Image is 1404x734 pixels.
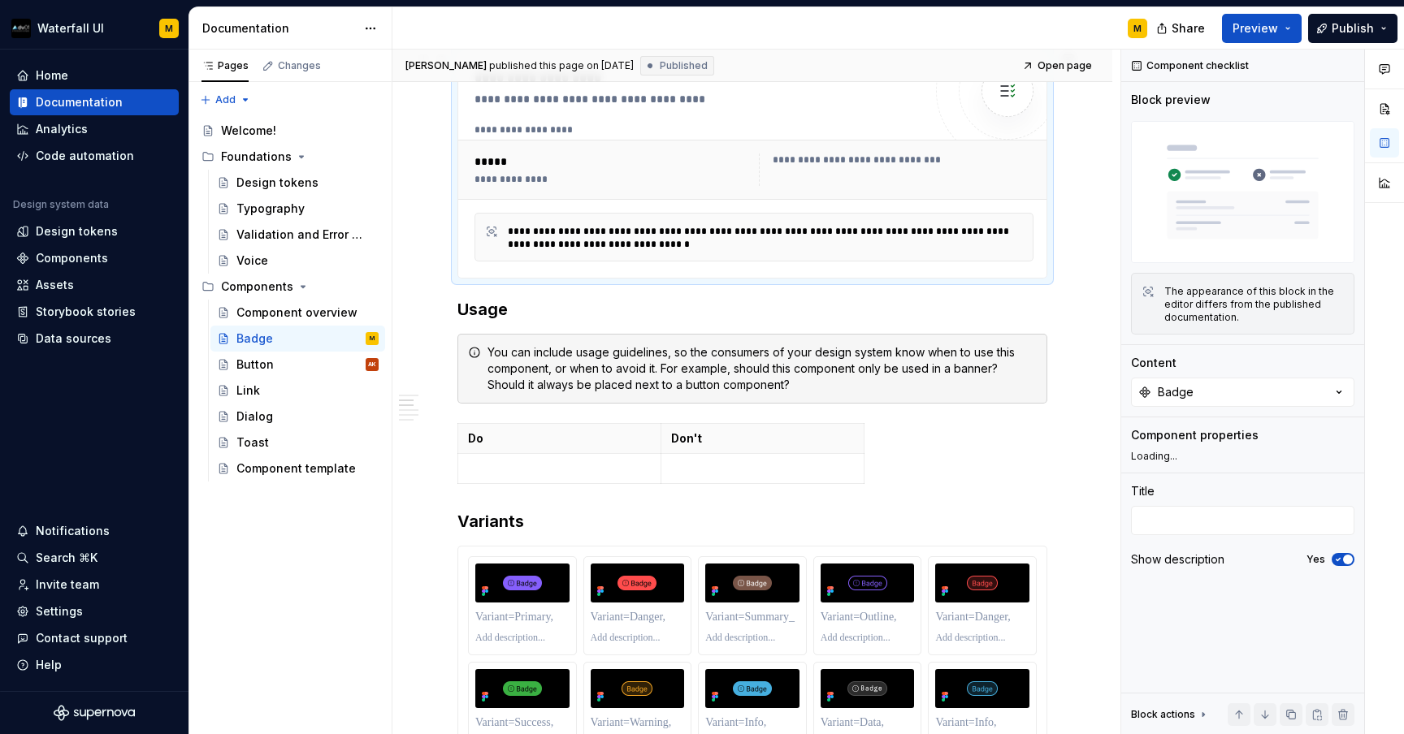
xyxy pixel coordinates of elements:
[10,625,179,651] button: Contact support
[1308,14,1397,43] button: Publish
[1332,20,1374,37] span: Publish
[3,11,185,45] button: Waterfall UIM
[195,118,385,481] div: Page tree
[10,218,179,244] a: Design tokens
[36,277,74,293] div: Assets
[1038,59,1092,72] span: Open page
[236,253,268,269] div: Voice
[1131,450,1354,463] div: Loading...
[236,304,357,321] div: Component overview
[236,460,356,477] div: Component template
[36,148,134,164] div: Code automation
[457,298,1047,321] h3: Usage
[195,274,385,300] div: Components
[489,59,634,72] div: published this page on [DATE]
[210,196,385,222] a: Typography
[1131,703,1210,726] div: Block actions
[10,245,179,271] a: Components
[195,118,385,144] a: Welcome!
[10,116,179,142] a: Analytics
[236,175,318,191] div: Design tokens
[671,431,702,445] strong: Don't
[1131,708,1195,721] div: Block actions
[236,382,260,399] div: Link
[221,149,292,165] div: Foundations
[210,326,385,352] a: BadgeM
[210,378,385,404] a: Link
[1131,355,1176,371] div: Content
[195,89,256,111] button: Add
[1148,14,1215,43] button: Share
[36,223,118,240] div: Design tokens
[10,598,179,624] a: Settings
[36,603,83,620] div: Settings
[1131,427,1259,443] div: Component properties
[1233,20,1278,37] span: Preview
[10,89,179,115] a: Documentation
[36,250,108,266] div: Components
[10,63,179,89] a: Home
[37,20,104,37] div: Waterfall UI
[457,510,1047,533] h3: Variants
[10,652,179,678] button: Help
[202,20,356,37] div: Documentation
[487,344,1037,393] div: You can include usage guidelines, so the consumers of your design system know when to use this co...
[210,222,385,248] a: Validation and Error Messages
[468,431,483,445] strong: Do
[195,144,385,170] div: Foundations
[215,93,236,106] span: Add
[210,456,385,481] a: Component template
[236,201,305,217] div: Typography
[1131,378,1354,407] button: Badge
[1133,22,1142,35] div: M
[10,326,179,352] a: Data sources
[10,518,179,544] button: Notifications
[221,123,276,139] div: Welcome!
[236,408,273,425] div: Dialog
[1131,483,1155,499] div: Title
[10,572,179,598] a: Invite team
[36,523,110,539] div: Notifications
[236,356,274,373] div: Button
[1131,92,1211,108] div: Block preview
[10,545,179,571] button: Search ⌘K
[368,356,376,373] div: AK
[236,227,370,243] div: Validation and Error Messages
[165,22,173,35] div: M
[36,330,111,347] div: Data sources
[210,404,385,430] a: Dialog
[236,330,273,347] div: Badge
[370,330,375,347] div: M
[1158,384,1194,400] div: Badge
[54,705,135,721] svg: Supernova Logo
[210,352,385,378] a: ButtonAK
[36,630,128,646] div: Contact support
[278,59,321,72] div: Changes
[11,19,31,38] img: 7a0241b0-c510-47ef-86be-6cc2f0d29437.png
[36,304,136,320] div: Storybook stories
[36,94,123,110] div: Documentation
[210,170,385,196] a: Design tokens
[10,299,179,325] a: Storybook stories
[10,143,179,169] a: Code automation
[210,248,385,274] a: Voice
[236,434,269,451] div: Toast
[13,198,109,211] div: Design system data
[201,59,249,72] div: Pages
[36,550,97,566] div: Search ⌘K
[1131,551,1224,568] div: Show description
[1306,553,1325,566] label: Yes
[36,657,62,673] div: Help
[210,430,385,456] a: Toast
[36,576,99,593] div: Invite team
[210,300,385,326] a: Component overview
[10,272,179,298] a: Assets
[660,59,708,72] span: Published
[1017,54,1099,77] a: Open page
[1164,285,1344,324] div: The appearance of this block in the editor differs from the published documentation.
[1222,14,1302,43] button: Preview
[1172,20,1205,37] span: Share
[36,121,88,137] div: Analytics
[405,59,487,72] span: [PERSON_NAME]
